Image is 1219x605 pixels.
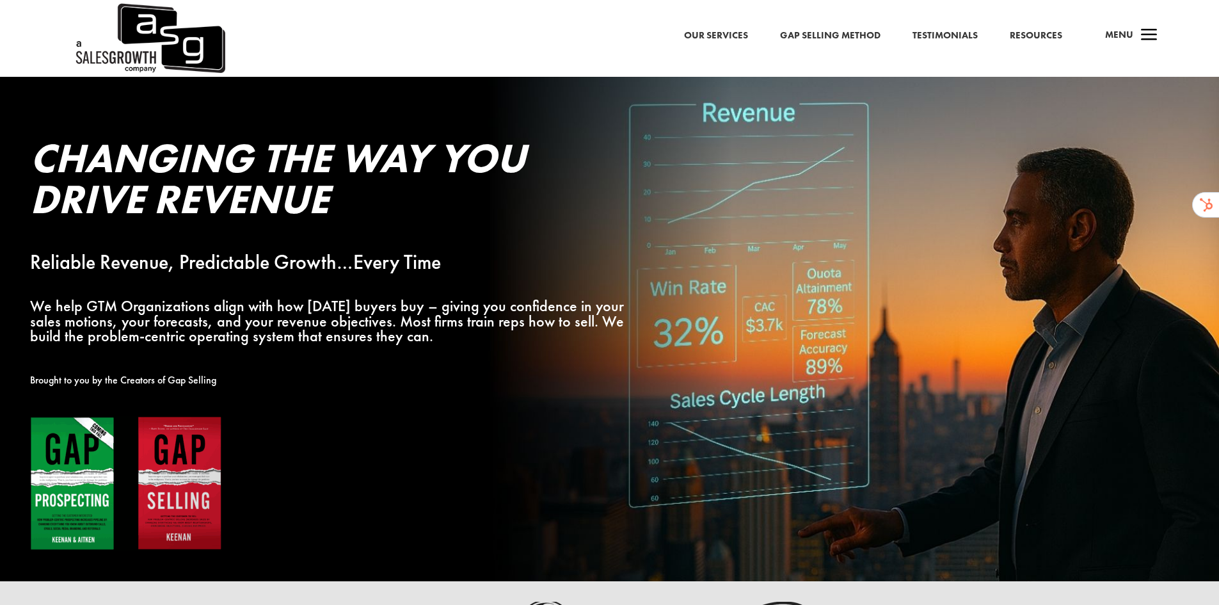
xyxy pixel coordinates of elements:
span: a [1136,23,1162,49]
span: Menu [1105,28,1133,41]
a: Gap Selling Method [780,28,880,44]
img: Gap Books [30,416,222,551]
a: Our Services [684,28,748,44]
p: We help GTM Organizations align with how [DATE] buyers buy – giving you confidence in your sales ... [30,298,629,344]
h2: Changing the Way You Drive Revenue [30,138,629,226]
p: Reliable Revenue, Predictable Growth…Every Time [30,255,629,270]
a: Resources [1010,28,1062,44]
p: Brought to you by the Creators of Gap Selling [30,373,629,388]
a: Testimonials [912,28,978,44]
